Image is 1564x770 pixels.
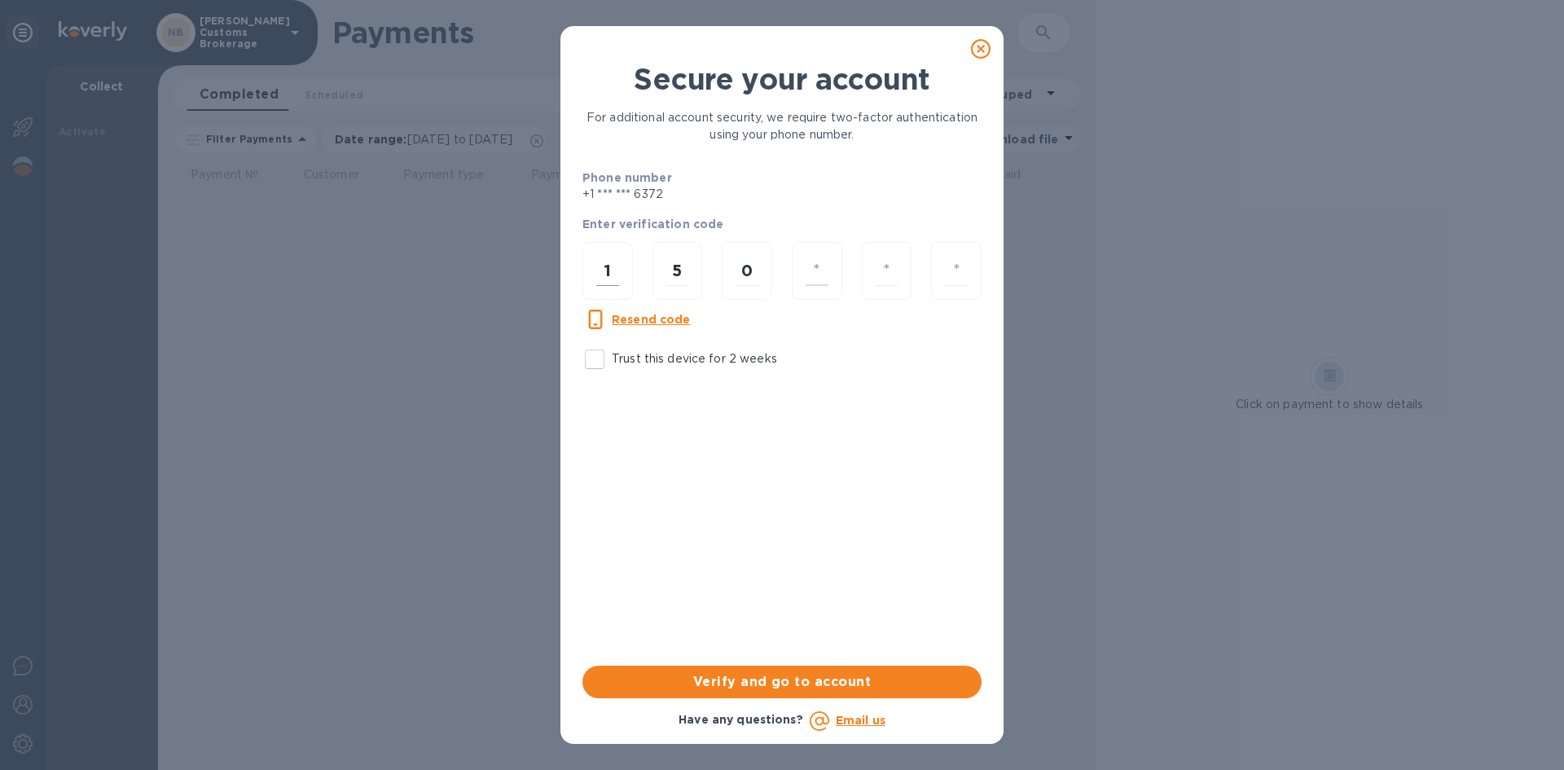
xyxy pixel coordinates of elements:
[836,714,885,727] a: Email us
[679,713,803,726] b: Have any questions?
[612,350,777,367] p: Trust this device for 2 weeks
[582,109,982,143] p: For additional account security, we require two-factor authentication using your phone number.
[582,216,982,232] p: Enter verification code
[595,672,969,692] span: Verify and go to account
[612,313,691,326] u: Resend code
[582,666,982,698] button: Verify and go to account
[582,62,982,96] h1: Secure your account
[582,171,672,184] b: Phone number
